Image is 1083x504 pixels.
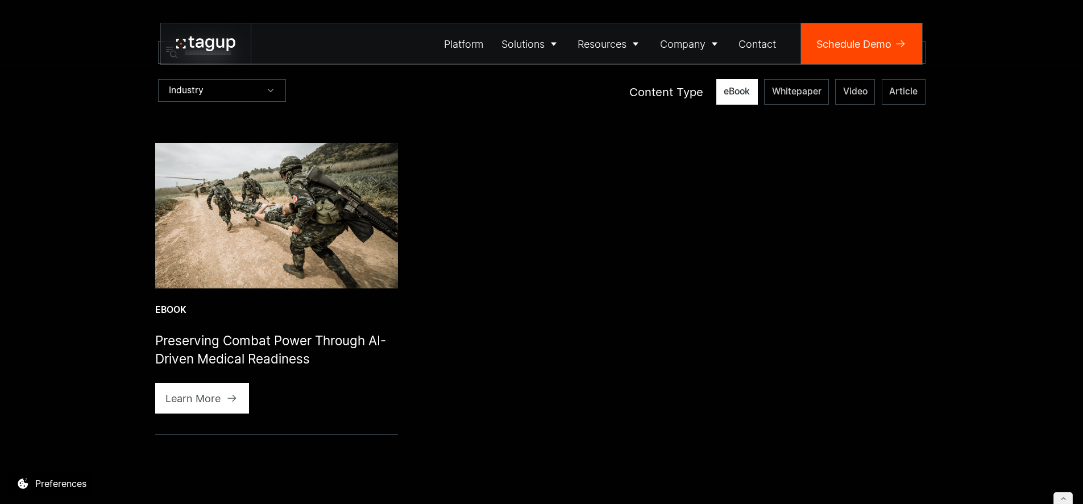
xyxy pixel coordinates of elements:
div: Preferences [35,477,86,490]
a: Schedule Demo [801,23,922,64]
span: Article [889,85,918,98]
div: eBook [155,304,398,316]
h1: Preserving Combat Power Through AI-Driven Medical Readiness [155,332,398,367]
a: Solutions [492,23,569,64]
form: Resources [158,41,926,105]
div: Resources [578,36,626,52]
div: Solutions [501,36,545,52]
div: Platform [444,36,483,52]
a: Company [651,23,730,64]
div: Contact [738,36,776,52]
span: Video [843,85,868,98]
div: Company [660,36,706,52]
span: Whitepaper [772,85,821,98]
a: Learn More [155,383,249,414]
div: Learn More [165,391,221,406]
span: eBook [724,85,750,98]
a: Resources [569,23,652,64]
a: Contact [730,23,786,64]
div: Industry [158,79,286,102]
div: Schedule Demo [816,36,891,52]
div: Industry [169,85,204,96]
a: Platform [435,23,493,64]
div: Content Type [629,84,703,100]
